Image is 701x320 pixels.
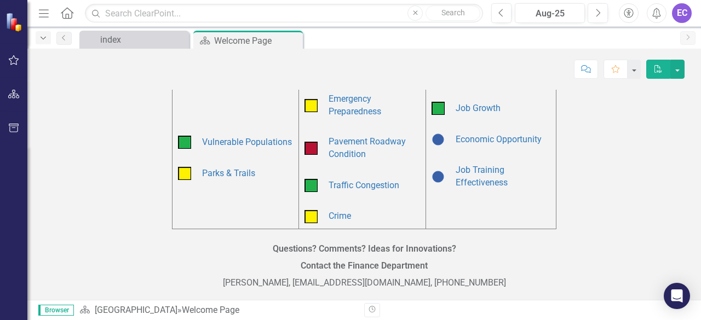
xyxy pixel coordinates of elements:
img: On Target [178,136,191,149]
img: Caution [304,210,318,223]
strong: Questions? Comments? Ideas for Innovations? [273,243,456,254]
button: EC [672,3,692,23]
button: Aug-25 [515,3,585,23]
div: Welcome Page [182,305,239,315]
strong: Contact the Finance Department [301,260,428,271]
a: Crime [329,211,351,221]
img: Below Plan [304,142,318,155]
a: [GEOGRAPHIC_DATA] [95,305,177,315]
span: Search [441,8,465,17]
a: Vulnerable Populations [202,137,292,147]
a: Traffic Congestion [329,180,399,190]
img: On Target [432,102,445,115]
a: Parks & Trails [202,168,255,178]
img: Caution [178,167,191,180]
div: » [79,304,356,317]
span: Browser [38,305,74,316]
a: Emergency Preparedness [329,94,381,117]
img: Caution [304,99,318,112]
div: index [100,33,186,46]
div: Welcome Page [214,34,300,48]
img: Baselining [432,133,445,146]
img: On Target [304,179,318,192]
a: Economic Opportunity [456,134,542,144]
a: index [82,33,186,46]
p: [PERSON_NAME], [EMAIL_ADDRESS][DOMAIN_NAME], [PHONE_NUMBER] [44,275,685,289]
img: Baselining [432,170,445,183]
input: Search ClearPoint... [85,4,483,23]
button: Search [426,5,480,21]
div: Open Intercom Messenger [664,283,690,309]
img: ClearPoint Strategy [5,13,25,32]
a: Pavement Roadway Condition [329,136,406,159]
a: Job Growth [456,103,501,113]
div: Aug-25 [519,7,581,20]
a: Job Training Effectiveness [456,165,508,188]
